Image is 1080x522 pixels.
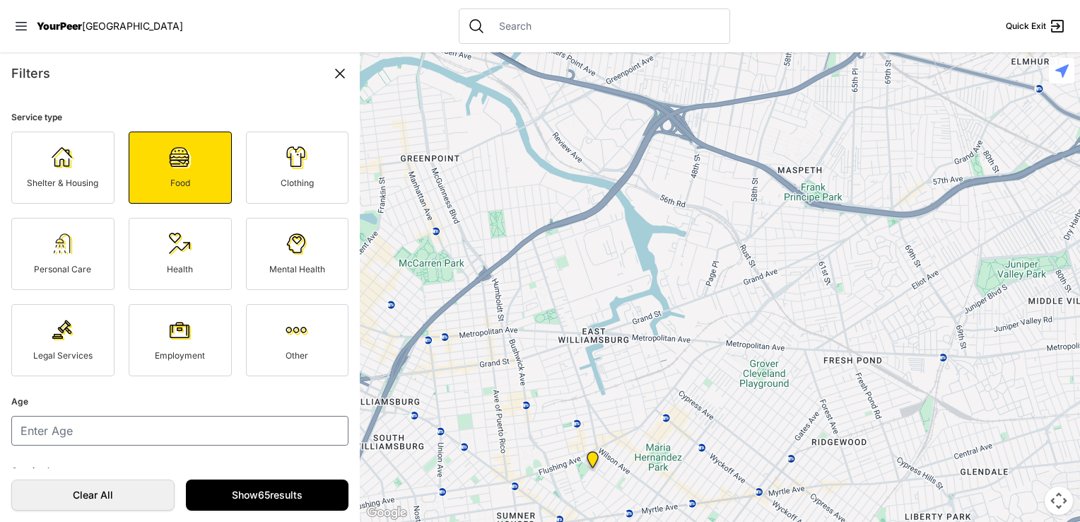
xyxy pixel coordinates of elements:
[246,132,349,204] a: Clothing
[167,264,193,274] span: Health
[33,350,93,361] span: Legal Services
[26,488,160,502] span: Clear All
[27,178,98,188] span: Shelter & Housing
[363,504,410,522] a: Open this area in Google Maps (opens a new window)
[363,504,410,522] img: Google
[11,66,50,81] span: Filters
[37,20,82,32] span: YourPeer
[37,22,183,30] a: YourPeer[GEOGRAPHIC_DATA]
[129,304,232,376] a: Employment
[286,350,308,361] span: Other
[11,480,175,511] a: Clear All
[1006,18,1066,35] a: Quick Exit
[1006,21,1046,32] span: Quick Exit
[11,416,348,446] input: Enter Age
[11,218,115,290] a: Personal Care
[246,304,349,376] a: Other
[1045,487,1073,515] button: Map camera controls
[269,264,325,274] span: Mental Health
[170,178,190,188] span: Food
[584,451,601,474] div: Cathedral of Joy Christian Center
[11,396,28,407] span: Age
[11,112,62,122] span: Service type
[491,19,721,33] input: Search
[82,20,183,32] span: [GEOGRAPHIC_DATA]
[281,178,314,188] span: Clothing
[129,132,232,204] a: Food
[11,465,71,476] span: Opening hours
[186,480,349,511] a: Show65results
[246,218,349,290] a: Mental Health
[11,132,115,204] a: Shelter & Housing
[34,264,91,274] span: Personal Care
[155,350,205,361] span: Employment
[11,304,115,376] a: Legal Services
[129,218,232,290] a: Health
